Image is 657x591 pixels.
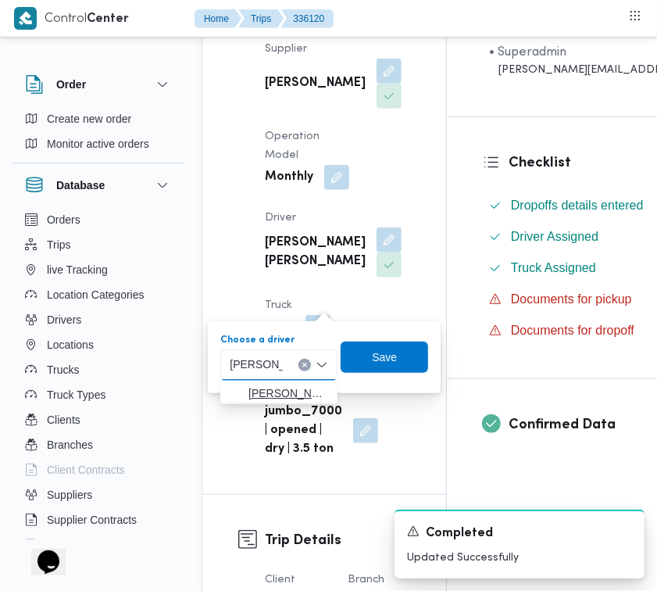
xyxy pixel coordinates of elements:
[19,532,178,557] button: Devices
[47,360,79,379] span: Trucks
[19,382,178,407] button: Truck Types
[511,230,598,243] span: Driver Assigned
[47,335,94,354] span: Locations
[19,507,178,532] button: Supplier Contracts
[511,199,644,212] span: Dropoffs details entered
[372,348,397,367] span: Save
[19,332,178,357] button: Locations
[87,13,129,25] b: Center
[265,168,313,187] b: Monthly
[12,207,184,546] div: Database
[47,535,86,554] span: Devices
[19,357,178,382] button: Trucks
[511,292,632,306] span: Documents for pickup
[511,227,598,246] span: Driver Assigned
[47,435,93,454] span: Branches
[47,210,80,229] span: Orders
[341,342,428,373] button: Save
[265,300,292,310] span: Truck
[265,530,411,551] h3: Trip Details
[19,307,178,332] button: Drivers
[511,324,634,337] span: Documents for dropoff
[47,485,92,504] span: Suppliers
[19,207,178,232] button: Orders
[47,260,108,279] span: live Tracking
[14,7,37,30] img: X8yXhbKr1z7QwAAAABJRU5ErkJggg==
[12,106,184,163] div: Order
[47,235,71,254] span: Trips
[238,9,284,28] button: Trips
[195,9,241,28] button: Home
[265,403,342,459] b: jumbo_7000 | opened | dry | 3.5 ton
[47,410,80,429] span: Clients
[25,176,172,195] button: Database
[47,385,105,404] span: Truck Types
[511,321,634,340] span: Documents for dropoff
[265,575,295,585] span: Client
[19,106,178,131] button: Create new order
[248,384,328,403] span: [PERSON_NAME] [PERSON_NAME]
[19,257,178,282] button: live Tracking
[47,460,125,479] span: Client Contracts
[426,525,493,543] span: Completed
[511,196,644,215] span: Dropoffs details entered
[47,285,145,304] span: Location Categories
[220,381,337,403] button: زين حسن هاشم حسن العطار
[19,482,178,507] button: Suppliers
[280,9,334,28] button: 336120
[19,407,178,432] button: Clients
[19,432,178,457] button: Branches
[47,310,81,329] span: Drivers
[47,134,149,153] span: Monitor active orders
[407,550,632,566] p: Updated Successfully
[265,74,366,93] b: [PERSON_NAME]
[298,359,311,371] button: Clear input
[511,259,596,278] span: Truck Assigned
[25,75,172,94] button: Order
[511,261,596,274] span: Truck Assigned
[316,359,328,371] button: Close list of options
[56,176,105,195] h3: Database
[47,510,137,529] span: Supplier Contracts
[511,290,632,309] span: Documents for pickup
[265,131,320,160] span: Operation Model
[16,528,66,575] iframe: chat widget
[19,131,178,156] button: Monitor active orders
[265,44,307,54] span: Supplier
[56,75,86,94] h3: Order
[19,282,178,307] button: Location Categories
[19,457,178,482] button: Client Contracts
[265,234,366,271] b: [PERSON_NAME] [PERSON_NAME]
[47,109,131,128] span: Create new order
[220,334,295,346] label: Choose a driver
[265,213,296,223] span: Driver
[407,524,632,543] div: Notification
[19,232,178,257] button: Trips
